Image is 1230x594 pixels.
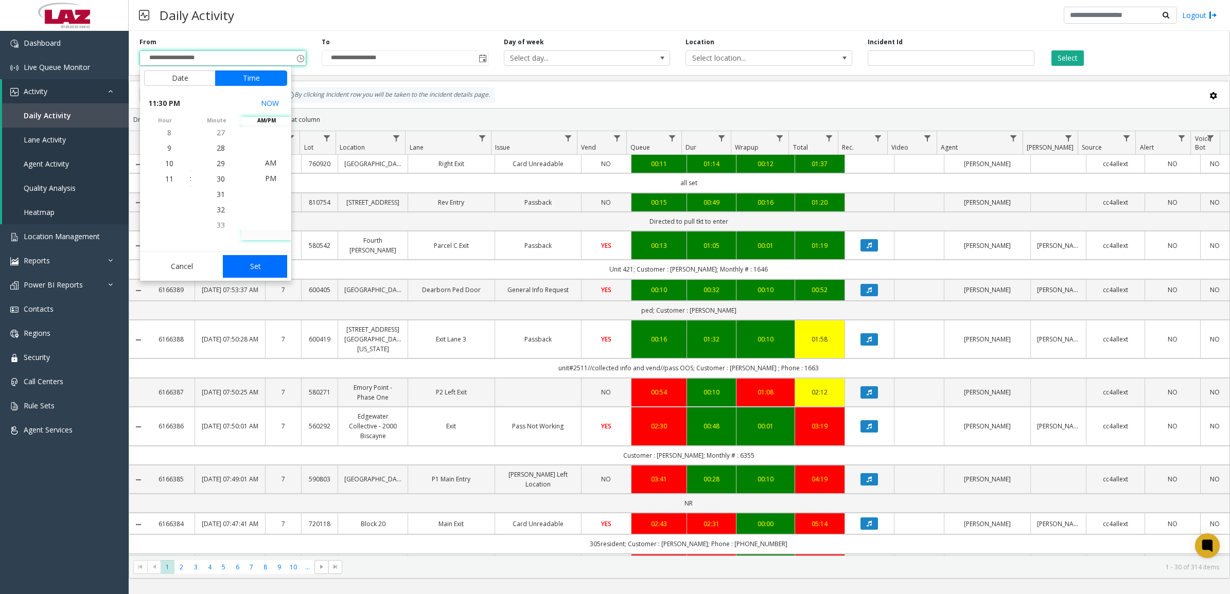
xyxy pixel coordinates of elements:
[24,62,90,72] span: Live Queue Monitor
[1204,131,1218,145] a: Voice Bot Filter Menu
[24,352,50,362] span: Security
[148,494,1229,513] td: NR
[601,388,611,397] span: NO
[272,421,295,431] a: 7
[344,411,401,441] a: Edgewater Collective - 2000 Biscayne
[1174,131,1188,145] a: Alert Filter Menu
[414,285,488,295] a: Dearborn Ped Door
[414,519,488,529] a: Main Exit
[144,70,216,86] button: Date tab
[231,560,244,574] span: Page 6
[189,560,203,574] span: Page 3
[129,111,1229,129] div: Drag a column header and drop it here to group by that column
[24,401,55,410] span: Rule Sets
[638,387,680,397] div: 00:54
[693,241,730,250] div: 01:05
[801,285,838,295] a: 00:52
[743,197,788,207] a: 00:16
[601,335,611,344] span: YES
[308,285,331,295] a: 600405
[801,197,838,207] a: 01:20
[2,79,129,103] a: Activity
[588,334,625,344] a: YES
[951,421,1024,431] a: [PERSON_NAME]
[743,285,788,295] a: 00:10
[1062,131,1076,145] a: Parker Filter Menu
[328,560,342,574] span: Go to the last page
[24,304,54,314] span: Contacts
[215,70,287,86] button: Time tab
[272,519,295,529] a: 7
[129,286,148,295] a: Collapse Details
[1151,519,1194,529] a: NO
[308,387,331,397] a: 580271
[501,334,575,344] a: Passback
[148,260,1229,279] td: Unit 421; Customer : [PERSON_NAME]; Monthly # : 1646
[148,358,1229,377] td: unit#2511//collected info and vend//pass OOS; Customer : [PERSON_NAME] ; Phone : 1663
[638,241,680,250] div: 00:13
[154,421,188,431] a: 6166386
[272,560,286,574] span: Page 9
[475,131,489,145] a: Lane Filter Menu
[693,197,730,207] a: 00:49
[601,198,611,207] span: NO
[1093,519,1138,529] a: cc4allext
[1207,197,1223,207] a: NO
[272,474,295,484] a: 7
[743,421,788,431] a: 00:01
[1207,387,1223,397] a: NO
[743,159,788,169] a: 00:12
[693,387,730,397] div: 00:10
[281,87,495,103] div: By clicking Incident row you will be taken to the incident details page.
[1051,50,1084,66] button: Select
[801,421,838,431] a: 03:19
[167,128,171,137] span: 8
[308,197,331,207] a: 810754
[693,421,730,431] a: 00:48
[801,334,838,344] a: 01:58
[24,207,55,217] span: Heatmap
[10,378,19,386] img: 'icon'
[610,131,624,145] a: Vend Filter Menu
[477,51,488,65] span: Toggle popup
[301,560,314,574] span: Page 11
[743,241,788,250] a: 00:01
[588,285,625,295] a: YES
[638,421,680,431] a: 02:30
[1037,519,1080,529] a: [PERSON_NAME]
[743,474,788,484] a: 00:10
[638,159,680,169] div: 00:11
[2,128,129,152] a: Lane Activity
[1093,334,1138,344] a: cc4allext
[693,519,730,529] a: 02:31
[1151,241,1194,250] a: NO
[308,421,331,431] a: 560292
[638,285,680,295] a: 00:10
[129,423,148,431] a: Collapse Details
[10,330,19,338] img: 'icon'
[601,519,611,528] span: YES
[1037,334,1080,344] a: [PERSON_NAME]
[201,474,258,484] a: [DATE] 07:49:01 AM
[217,128,225,137] span: 27
[638,197,680,207] a: 00:15
[638,474,680,484] a: 03:41
[638,334,680,344] div: 00:16
[588,387,625,397] a: NO
[504,51,637,65] span: Select day...
[501,470,575,489] a: [PERSON_NAME] Left Location
[414,241,488,250] a: Parcel C Exit
[1151,197,1194,207] a: NO
[10,281,19,290] img: 'icon'
[951,159,1024,169] a: [PERSON_NAME]
[638,519,680,529] a: 02:43
[272,387,295,397] a: 7
[743,519,788,529] div: 00:00
[588,241,625,250] a: YES
[693,159,730,169] div: 01:14
[1093,474,1138,484] a: cc4allext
